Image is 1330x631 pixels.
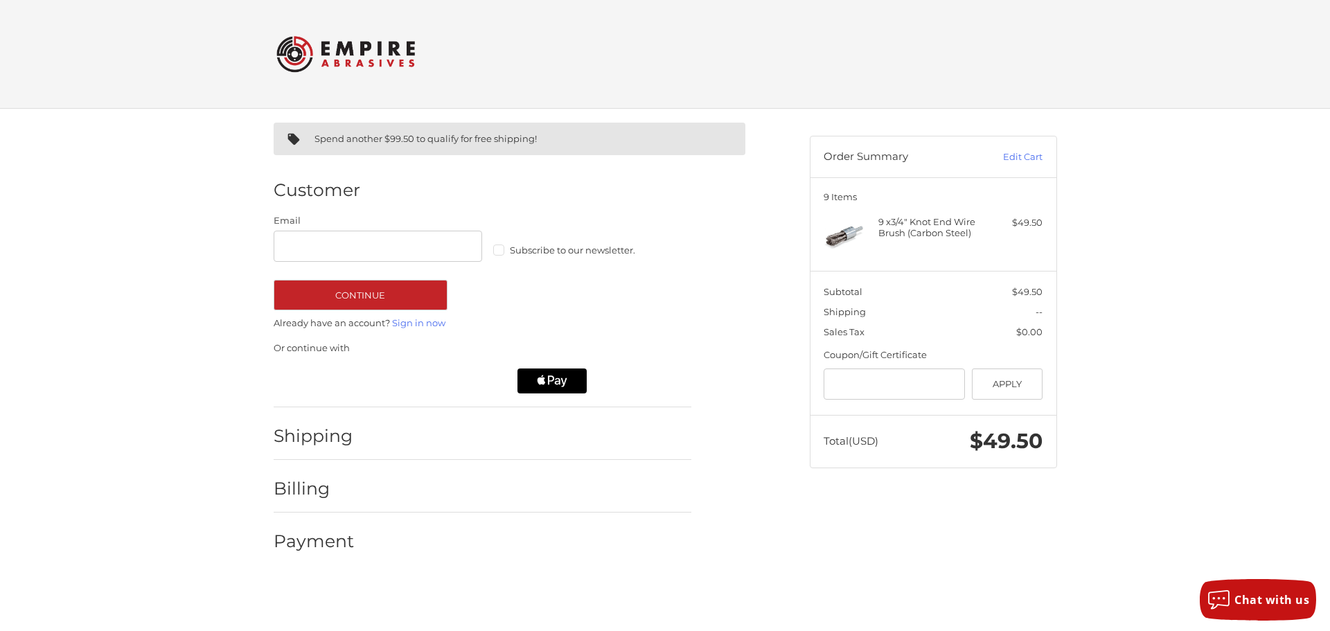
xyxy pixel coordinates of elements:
[1200,579,1316,621] button: Chat with us
[274,531,355,552] h2: Payment
[510,245,635,256] span: Subscribe to our newsletter.
[824,434,878,447] span: Total (USD)
[392,317,445,328] a: Sign in now
[824,150,973,164] h3: Order Summary
[274,280,447,310] button: Continue
[824,286,862,297] span: Subtotal
[274,425,355,447] h2: Shipping
[274,341,691,355] p: Or continue with
[970,428,1043,454] span: $49.50
[1234,592,1309,607] span: Chat with us
[824,191,1043,202] h3: 9 Items
[314,133,537,144] span: Spend another $99.50 to qualify for free shipping!
[274,214,483,228] label: Email
[269,368,380,393] iframe: PayPal-paypal
[274,317,691,330] p: Already have an account?
[274,179,360,201] h2: Customer
[1016,326,1043,337] span: $0.00
[973,150,1043,164] a: Edit Cart
[824,368,965,400] input: Gift Certificate or Coupon Code
[1012,286,1043,297] span: $49.50
[988,216,1043,230] div: $49.50
[972,368,1043,400] button: Apply
[824,306,866,317] span: Shipping
[393,368,504,393] iframe: PayPal-paylater
[878,216,984,239] h4: 9 x 3/4" Knot End Wire Brush (Carbon Steel)
[824,348,1043,362] div: Coupon/Gift Certificate
[824,326,864,337] span: Sales Tax
[276,27,415,81] img: Empire Abrasives
[1036,306,1043,317] span: --
[274,478,355,499] h2: Billing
